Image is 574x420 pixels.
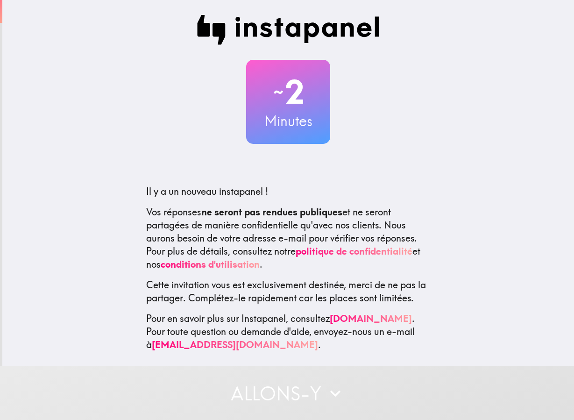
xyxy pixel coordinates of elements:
h3: Minutes [246,111,330,131]
span: ~ [272,78,285,106]
a: conditions d'utilisation [161,258,260,270]
span: Il y a un nouveau instapanel ! [146,185,268,197]
p: Pour en savoir plus sur Instapanel, consultez . Pour toute question ou demande d'aide, envoyez-no... [146,312,430,351]
a: [DOMAIN_NAME] [330,313,412,324]
h2: 2 [246,73,330,111]
img: Instapanel [197,15,380,45]
b: ne seront pas rendues publiques [201,206,342,218]
a: [EMAIL_ADDRESS][DOMAIN_NAME] [152,339,318,350]
p: Vos réponses et ne seront partagées de manière confidentielle qu'avec nos clients. Nous aurons be... [146,206,430,271]
a: politique de confidentialité [296,245,412,257]
p: Cette invitation vous est exclusivement destinée, merci de ne pas la partager. Complétez-le rapid... [146,278,430,305]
